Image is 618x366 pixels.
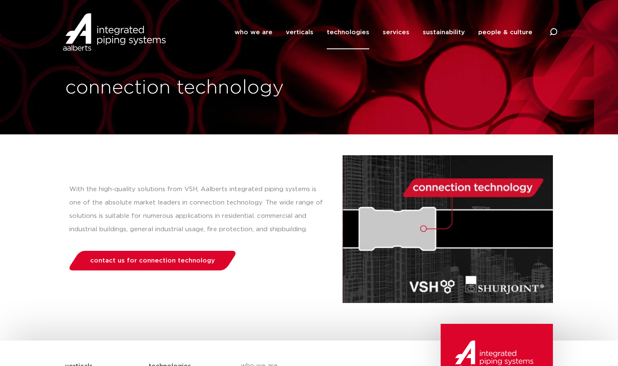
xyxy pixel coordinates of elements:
span: contact us for connection technology [90,257,215,264]
a: verticals [286,15,313,49]
a: technologies [327,15,369,49]
a: people & culture [478,15,532,49]
a: who we are [235,15,272,49]
nav: Menu [235,15,532,49]
a: contact us for connection technology [67,251,238,270]
p: With the high-quality solutions from VSH, Aalberts integrated piping systems is one of the absolu... [69,183,326,236]
h1: connection technology [65,75,305,101]
a: services [383,15,409,49]
a: sustainability [423,15,465,49]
